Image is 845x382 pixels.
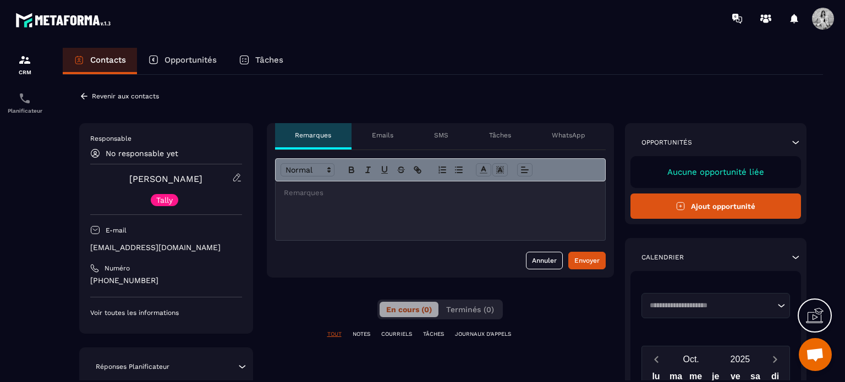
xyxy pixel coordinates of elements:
[156,196,173,204] p: Tally
[716,350,765,369] button: Open years overlay
[423,330,444,338] p: TÂCHES
[3,45,47,84] a: formationformationCRM
[386,305,432,314] span: En cours (0)
[380,302,438,317] button: En cours (0)
[440,302,501,317] button: Terminés (0)
[164,55,217,65] p: Opportunités
[799,338,832,371] div: Ouvrir le chat
[106,226,127,235] p: E-mail
[18,92,31,105] img: scheduler
[255,55,283,65] p: Tâches
[372,131,393,140] p: Emails
[106,149,178,158] p: No responsable yet
[3,108,47,114] p: Planificateur
[646,300,775,311] input: Search for option
[137,48,228,74] a: Opportunités
[90,134,242,143] p: Responsable
[353,330,370,338] p: NOTES
[129,174,202,184] a: [PERSON_NAME]
[568,252,606,269] button: Envoyer
[630,193,802,219] button: Ajout opportunité
[641,293,791,318] div: Search for option
[489,131,511,140] p: Tâches
[96,362,169,371] p: Réponses Planificateur
[90,242,242,253] p: [EMAIL_ADDRESS][DOMAIN_NAME]
[574,255,600,266] div: Envoyer
[295,131,331,140] p: Remarques
[327,330,342,338] p: TOUT
[63,48,137,74] a: Contacts
[667,350,716,369] button: Open months overlay
[434,131,448,140] p: SMS
[641,138,692,147] p: Opportunités
[765,352,785,367] button: Next month
[105,264,130,273] p: Numéro
[552,131,585,140] p: WhatsApp
[90,308,242,317] p: Voir toutes les informations
[228,48,294,74] a: Tâches
[646,352,667,367] button: Previous month
[381,330,412,338] p: COURRIELS
[90,275,242,286] p: [PHONE_NUMBER]
[92,92,159,100] p: Revenir aux contacts
[18,53,31,67] img: formation
[641,167,791,177] p: Aucune opportunité liée
[446,305,494,314] span: Terminés (0)
[526,252,563,269] button: Annuler
[641,253,684,262] p: Calendrier
[455,330,511,338] p: JOURNAUX D'APPELS
[3,84,47,122] a: schedulerschedulerPlanificateur
[3,69,47,75] p: CRM
[90,55,126,65] p: Contacts
[15,10,114,30] img: logo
